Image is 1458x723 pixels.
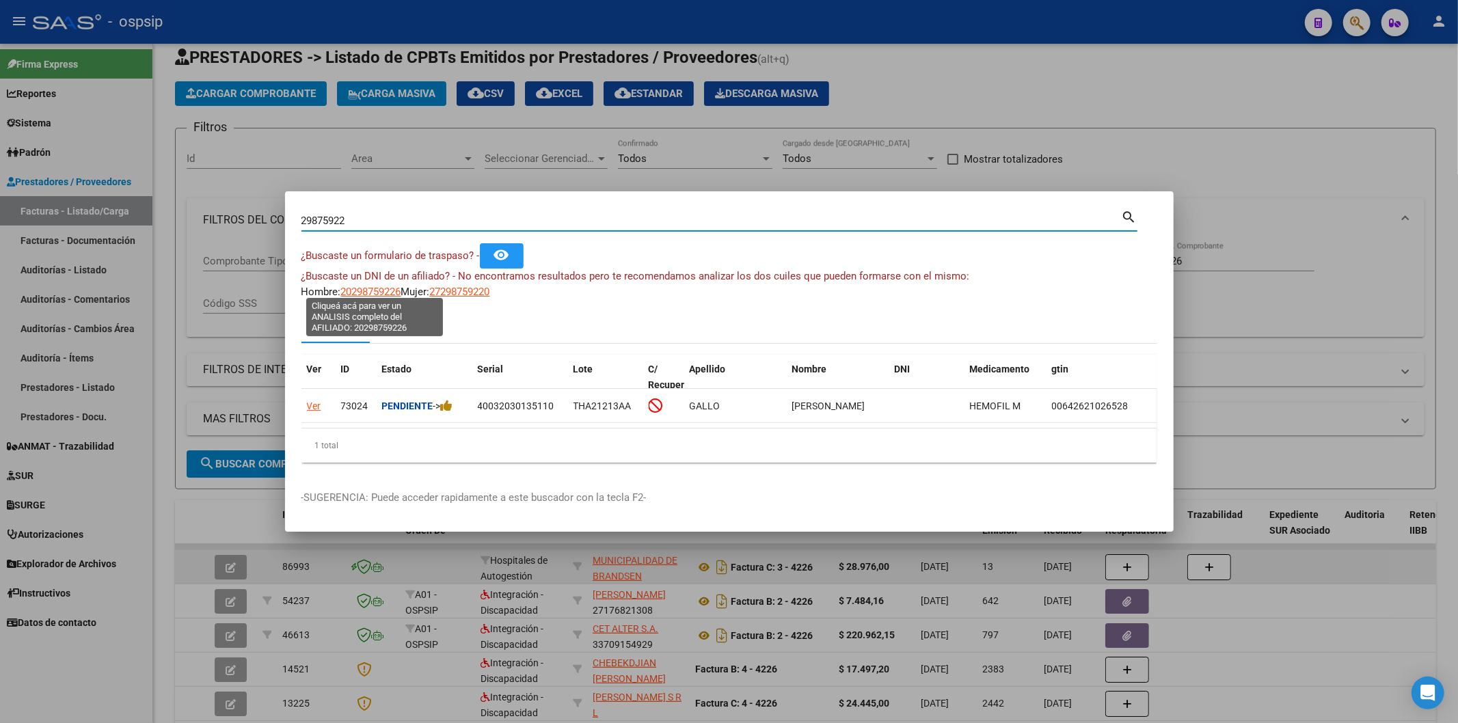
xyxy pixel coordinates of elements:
[433,400,453,411] span: ->
[787,355,889,415] datatable-header-cell: Nombre
[341,286,401,298] span: 20298759226
[318,319,353,335] div: ANMAT
[1047,355,1170,415] datatable-header-cell: gtin
[568,355,643,415] datatable-header-cell: Lote
[478,364,504,374] span: Serial
[472,355,568,415] datatable-header-cell: Serial
[649,364,690,390] span: C/ Recupero
[478,400,554,411] span: 40032030135110
[341,400,368,411] span: 73024
[573,364,593,374] span: Lote
[301,270,970,282] span: ¿Buscaste un DNI de un afiliado? - No encontramos resultados pero te recomendamos analizar los do...
[684,355,787,415] datatable-header-cell: Apellido
[1052,364,1069,374] span: gtin
[336,355,377,415] datatable-header-cell: ID
[1052,400,1129,411] span: 00642621026528
[377,355,472,415] datatable-header-cell: Estado
[341,364,350,374] span: ID
[301,355,336,415] datatable-header-cell: Ver
[494,247,510,263] mat-icon: remove_red_eye
[792,364,827,374] span: Nombre
[889,355,964,415] datatable-header-cell: DNI
[1122,208,1137,224] mat-icon: search
[382,400,433,411] strong: Pendiente
[690,364,726,374] span: Apellido
[964,355,1047,415] datatable-header-cell: Medicamento
[301,428,1157,463] div: 1 total
[301,269,1157,299] div: Hombre: Mujer:
[382,364,412,374] span: Estado
[301,249,480,262] span: ¿Buscaste un formulario de traspaso? -
[643,355,684,415] datatable-header-cell: C/ Recupero
[307,398,321,414] div: Ver
[307,364,322,374] span: Ver
[430,286,490,298] span: 27298759220
[573,400,632,411] span: THA21213AA
[1412,677,1444,709] div: Open Intercom Messenger
[970,364,1030,374] span: Medicamento
[690,400,720,411] span: GALLO
[970,400,1021,411] span: HEMOFIL M
[895,364,910,374] span: DNI
[301,490,1157,506] p: -SUGERENCIA: Puede acceder rapidamente a este buscador con la tecla F2-
[792,400,865,411] span: [PERSON_NAME]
